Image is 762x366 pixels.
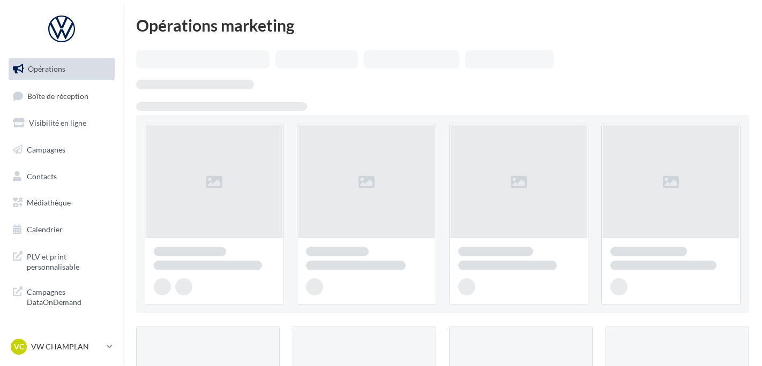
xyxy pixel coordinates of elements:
[27,91,88,100] span: Boîte de réception
[29,118,86,127] span: Visibilité en ligne
[31,341,102,352] p: VW CHAMPLAN
[27,198,71,207] span: Médiathèque
[27,249,110,272] span: PLV et print personnalisable
[28,64,65,73] span: Opérations
[6,165,117,188] a: Contacts
[6,192,117,214] a: Médiathèque
[27,225,63,234] span: Calendrier
[14,341,24,352] span: VC
[9,337,115,357] a: VC VW CHAMPLAN
[27,145,65,154] span: Campagnes
[6,112,117,134] a: Visibilité en ligne
[6,139,117,161] a: Campagnes
[136,17,749,33] div: Opérations marketing
[6,58,117,80] a: Opérations
[6,280,117,312] a: Campagnes DataOnDemand
[6,218,117,241] a: Calendrier
[6,85,117,108] a: Boîte de réception
[27,171,57,180] span: Contacts
[6,245,117,277] a: PLV et print personnalisable
[27,285,110,308] span: Campagnes DataOnDemand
